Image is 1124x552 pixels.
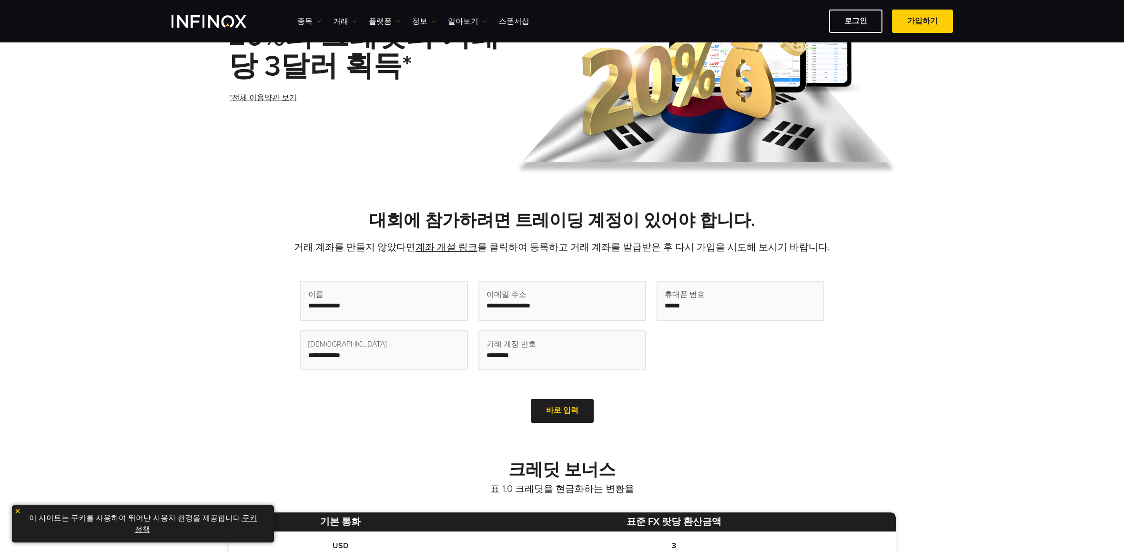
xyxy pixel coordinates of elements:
th: 표준 FX 랏당 환산금액 [453,512,895,532]
span: 거래 계정 번호 [486,338,536,350]
a: 알아보기 [448,16,487,27]
a: 바로 입력 [531,399,594,422]
span: 휴대폰 번호 [665,289,705,300]
a: 스폰서십 [499,16,529,27]
strong: 크레딧 보너스 [508,460,616,480]
a: 종목 [297,16,321,27]
img: yellow close icon [14,508,21,514]
strong: 대회에 참가하려면 트레이딩 계정이 있어야 합니다. [369,210,755,231]
a: 플랫폼 [369,16,400,27]
strong: 20%의 크레딧과 거래당 3달러 획득* [229,19,499,83]
span: [DEMOGRAPHIC_DATA] [308,338,387,350]
a: *전체 이용약관 보기 [229,86,298,110]
p: 표 1.0 크레딧을 현금화하는 변환율 [229,482,896,496]
span: 이메일 주소 [486,289,527,300]
a: 계좌 개설 링크 [415,242,477,253]
a: INFINOX Logo [172,15,269,28]
p: 거래 계좌를 만들지 않았다면 를 클릭하여 등록하고 거래 계좌를 발급받은 후 다시 가입을 시도해 보시기 바랍니다. [229,241,896,254]
span: 이름 [308,289,324,300]
th: 기본 통화 [229,512,453,532]
a: 로그인 [829,10,882,33]
a: 거래 [333,16,357,27]
a: 정보 [412,16,436,27]
p: 이 사이트는 쿠키를 사용하여 뛰어난 사용자 환경을 제공합니다. . [17,510,269,538]
a: 가입하기 [892,10,953,33]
